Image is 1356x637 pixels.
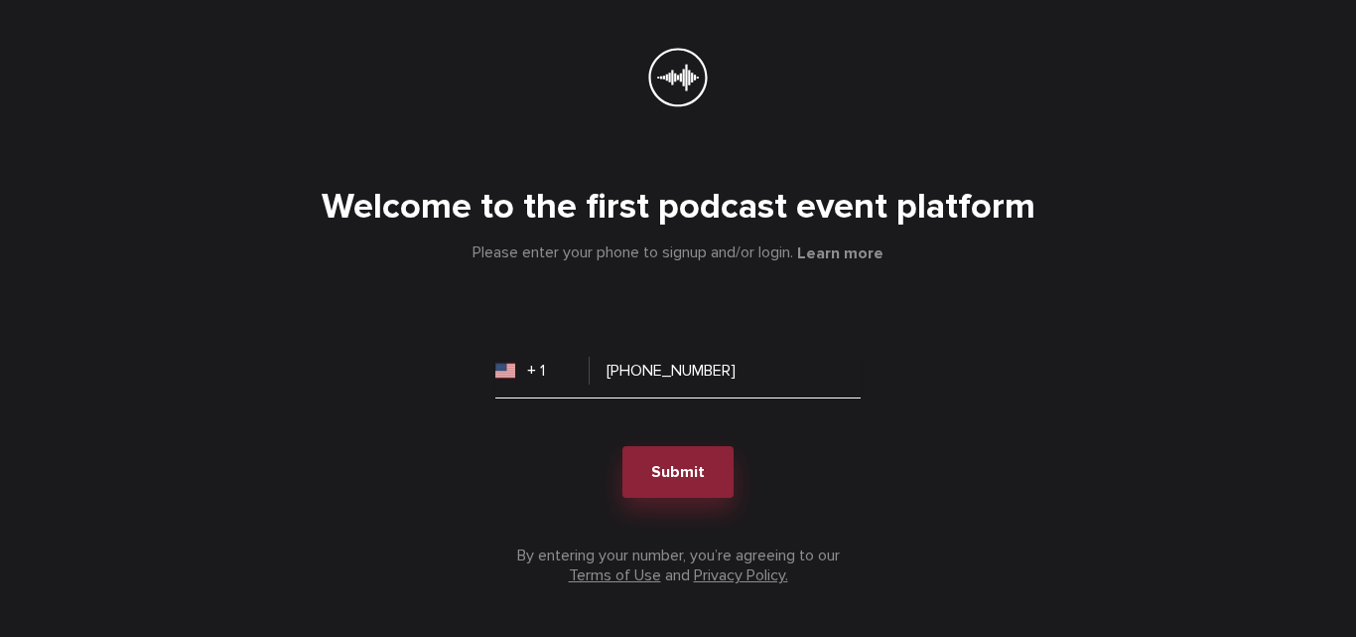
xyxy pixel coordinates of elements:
[495,546,861,585] footer: By entering your number, you’re agreeing to our and
[569,565,661,585] a: Terms of Use
[622,446,734,498] button: Submit
[694,565,788,585] a: Privacy Policy.
[651,462,705,482] span: Submit
[67,187,1289,227] h1: Welcome to the first podcast event platform
[495,359,861,398] input: Enter your number
[67,242,1289,263] div: Please enter your phone to signup and/or login.
[797,243,883,263] button: Learn more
